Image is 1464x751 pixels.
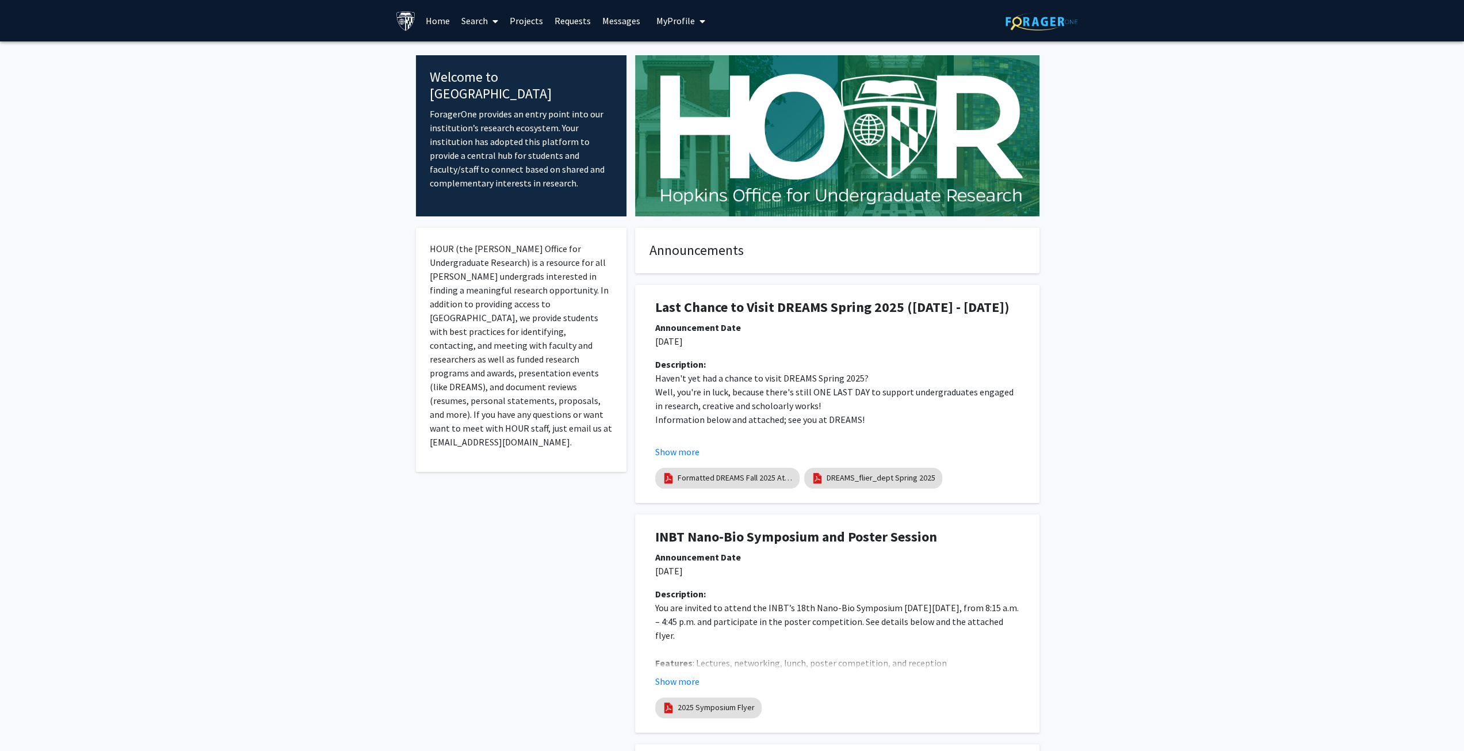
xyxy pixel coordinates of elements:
img: Johns Hopkins University Logo [396,11,416,31]
a: Search [456,1,504,41]
h1: Last Chance to Visit DREAMS Spring 2025 ([DATE] - [DATE]) [655,299,1019,316]
div: Description: [655,357,1019,371]
img: pdf_icon.png [811,472,824,485]
a: DREAMS_flier_dept Spring 2025 [827,472,935,484]
h1: INBT Nano-Bio Symposium and Poster Session [655,529,1019,546]
div: Announcement Date [655,321,1019,334]
p: You are invited to attend the INBT’s 18th Nano-Bio Symposium [DATE][DATE], from 8:15 a.m. – 4:45 ... [655,601,1019,642]
button: Show more [655,674,699,688]
a: Formatted DREAMS Fall 2025 Attend Flyer [678,472,793,484]
a: Home [420,1,456,41]
a: Projects [504,1,549,41]
p: [DATE] [655,334,1019,348]
p: Information below and attached; see you at DREAMS! [655,413,1019,426]
strong: Features [655,657,693,669]
p: : Lectures, networking, lunch, poster competition, and reception [655,656,1019,670]
div: Description: [655,587,1019,601]
iframe: Chat [9,699,49,742]
img: pdf_icon.png [662,702,675,714]
img: ForagerOne Logo [1006,13,1077,31]
img: Cover Image [635,55,1039,216]
a: Messages [597,1,646,41]
span: My Profile [656,15,695,26]
a: 2025 Symposium Flyer [678,702,755,714]
h4: Announcements [649,242,1025,259]
p: Haven't yet had a chance to visit DREAMS Spring 2025? [655,371,1019,385]
img: pdf_icon.png [662,472,675,485]
div: Announcement Date [655,550,1019,564]
p: ForagerOne provides an entry point into our institution’s research ecosystem. Your institution ha... [430,107,613,190]
p: [DATE] [655,564,1019,578]
a: Requests [549,1,597,41]
p: HOUR (the [PERSON_NAME] Office for Undergraduate Research) is a resource for all [PERSON_NAME] un... [430,242,613,449]
p: Well, you're in luck, because there's still ONE LAST DAY to support undergraduates engaged in res... [655,385,1019,413]
h4: Welcome to [GEOGRAPHIC_DATA] [430,69,613,102]
button: Show more [655,445,699,459]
